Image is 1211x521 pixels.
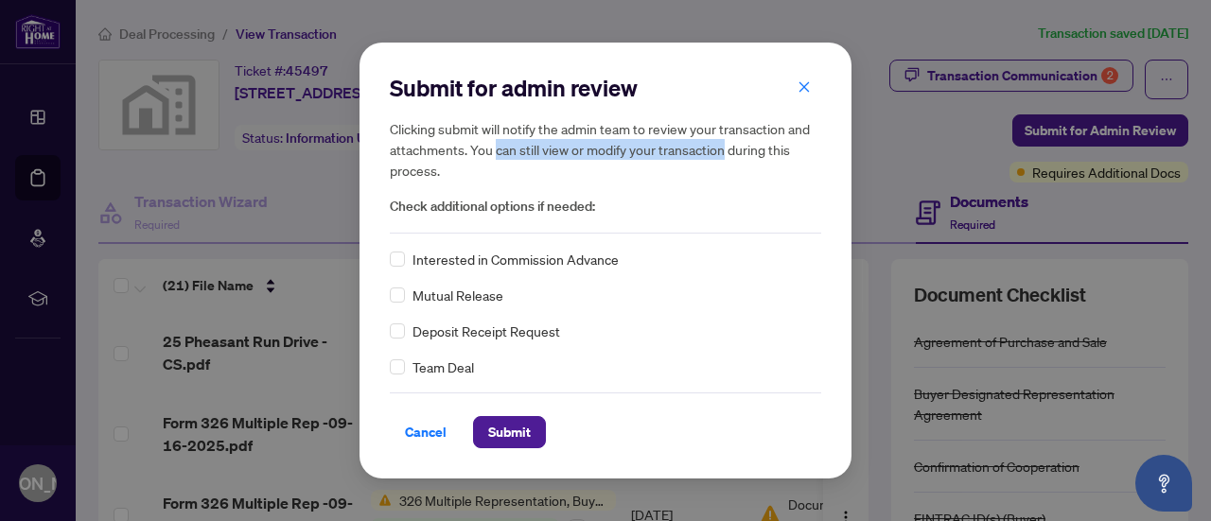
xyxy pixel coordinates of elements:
span: Cancel [405,417,447,447]
span: Submit [488,417,531,447]
span: close [798,80,811,94]
span: Team Deal [412,356,474,377]
h2: Submit for admin review [390,73,821,103]
span: Mutual Release [412,285,503,305]
span: Check additional options if needed: [390,196,821,217]
button: Open asap [1135,455,1192,512]
span: Interested in Commission Advance [412,249,619,269]
button: Submit [473,416,546,448]
button: Cancel [390,416,462,448]
h5: Clicking submit will notify the admin team to review your transaction and attachments. You can st... [390,118,821,181]
span: Deposit Receipt Request [412,321,560,341]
